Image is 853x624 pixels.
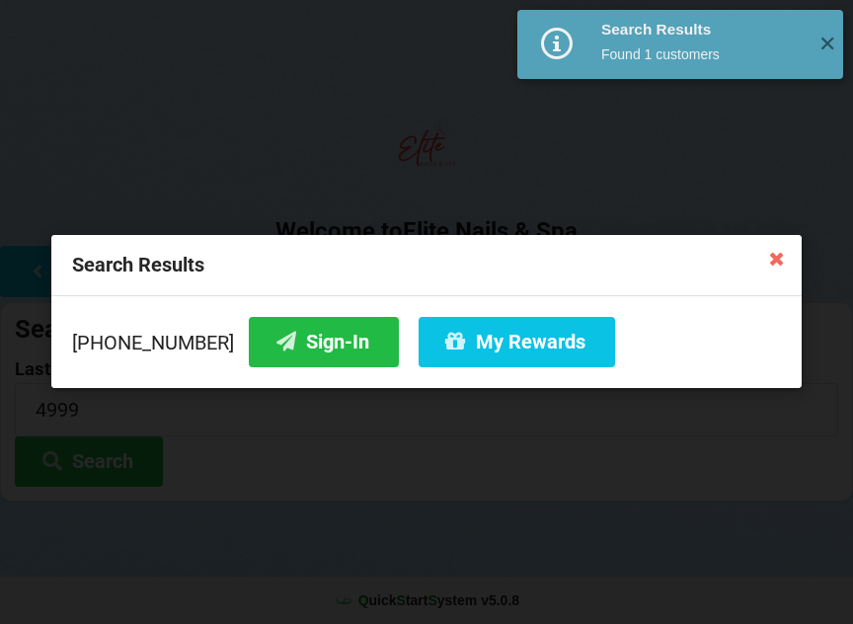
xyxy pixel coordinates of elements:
[249,317,399,367] button: Sign-In
[601,20,804,39] div: Search Results
[51,235,802,296] div: Search Results
[72,317,781,367] div: [PHONE_NUMBER]
[601,44,804,64] div: Found 1 customers
[419,317,615,367] button: My Rewards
